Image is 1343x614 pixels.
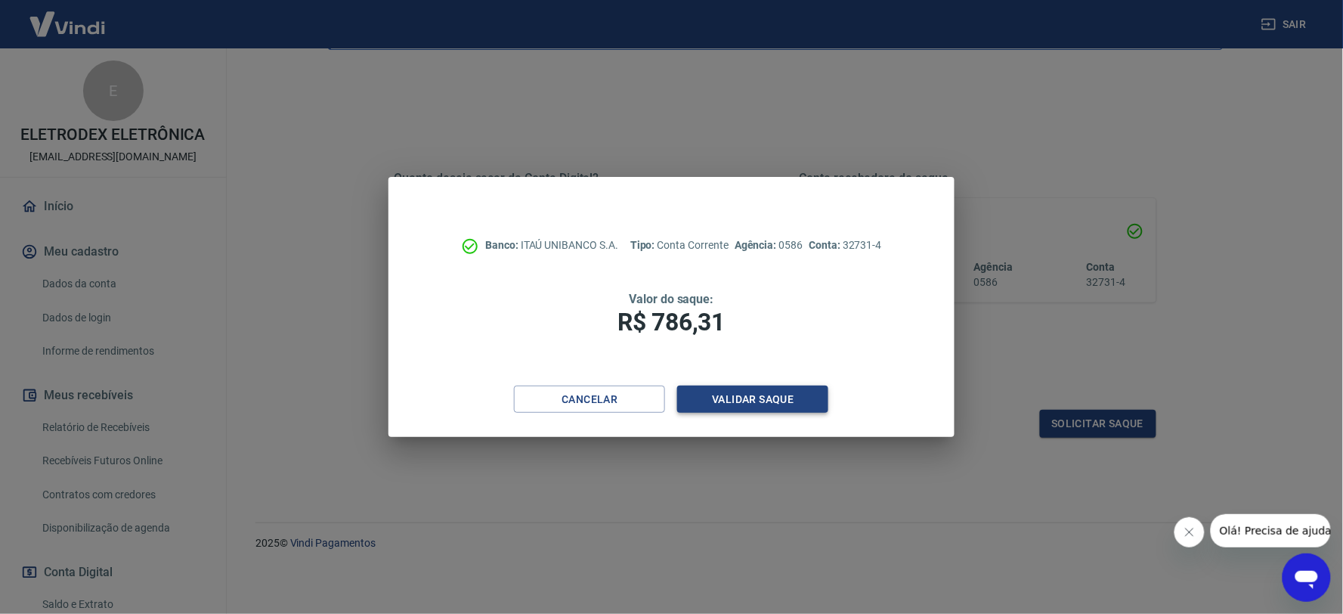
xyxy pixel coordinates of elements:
span: Olá! Precisa de ajuda? [9,11,127,23]
iframe: Botão para abrir a janela de mensagens [1283,554,1331,602]
iframe: Mensagem da empresa [1211,514,1331,547]
span: Banco: [485,239,521,251]
button: Cancelar [514,386,665,414]
span: Agência: [735,239,779,251]
button: Validar saque [677,386,828,414]
span: Tipo: [630,239,658,251]
iframe: Fechar mensagem [1174,517,1205,547]
span: Conta: [809,239,843,251]
span: R$ 786,31 [618,308,726,336]
p: Conta Corrente [630,237,729,253]
p: 0586 [735,237,803,253]
span: Valor do saque: [629,292,713,306]
p: ITAÚ UNIBANCO S.A. [485,237,618,253]
p: 32731-4 [809,237,881,253]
